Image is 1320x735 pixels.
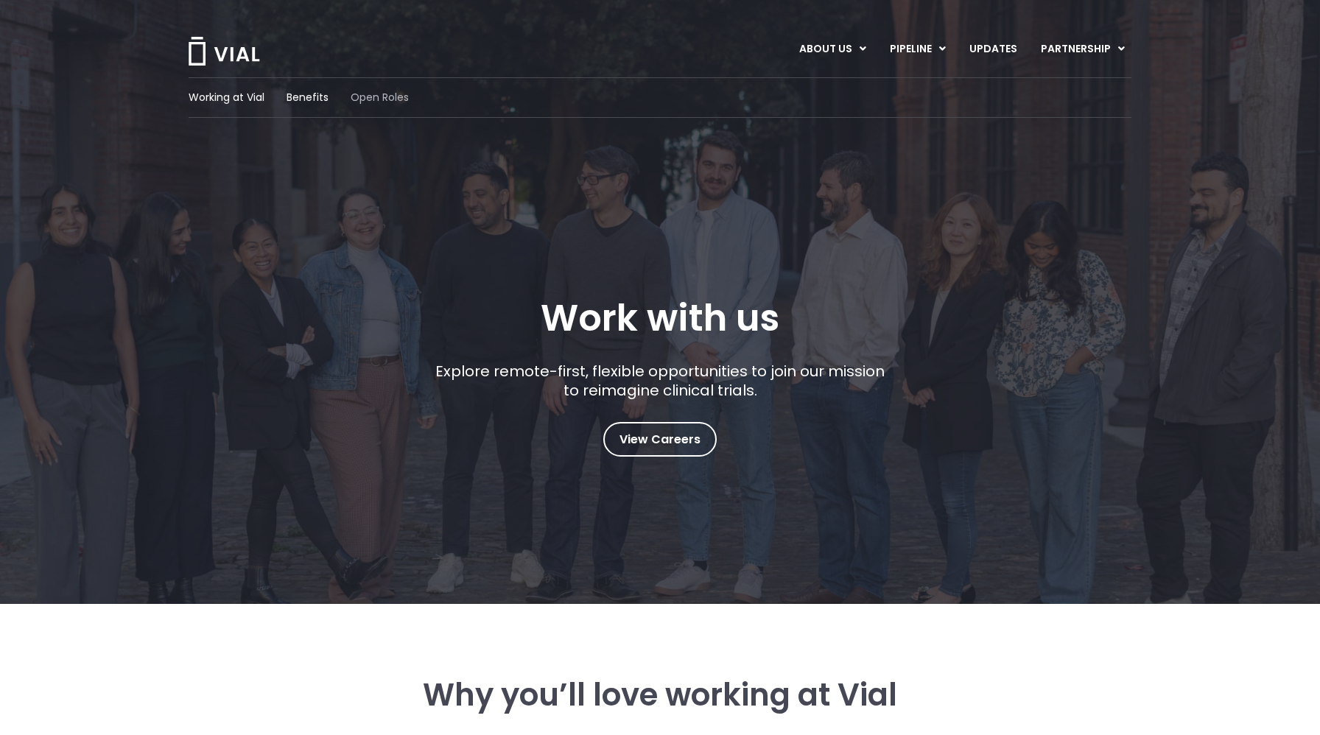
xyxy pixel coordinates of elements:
h1: Work with us [541,297,779,340]
a: Benefits [287,90,329,105]
span: View Careers [619,430,701,449]
a: View Careers [603,422,717,457]
a: Working at Vial [189,90,264,105]
a: UPDATES [958,37,1028,62]
h3: Why you’ll love working at Vial [269,678,1051,713]
a: Open Roles [351,90,409,105]
a: ABOUT USMenu Toggle [787,37,877,62]
a: PARTNERSHIPMenu Toggle [1029,37,1137,62]
img: Vial Logo [187,37,261,66]
p: Explore remote-first, flexible opportunities to join our mission to reimagine clinical trials. [430,362,891,400]
a: PIPELINEMenu Toggle [878,37,957,62]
